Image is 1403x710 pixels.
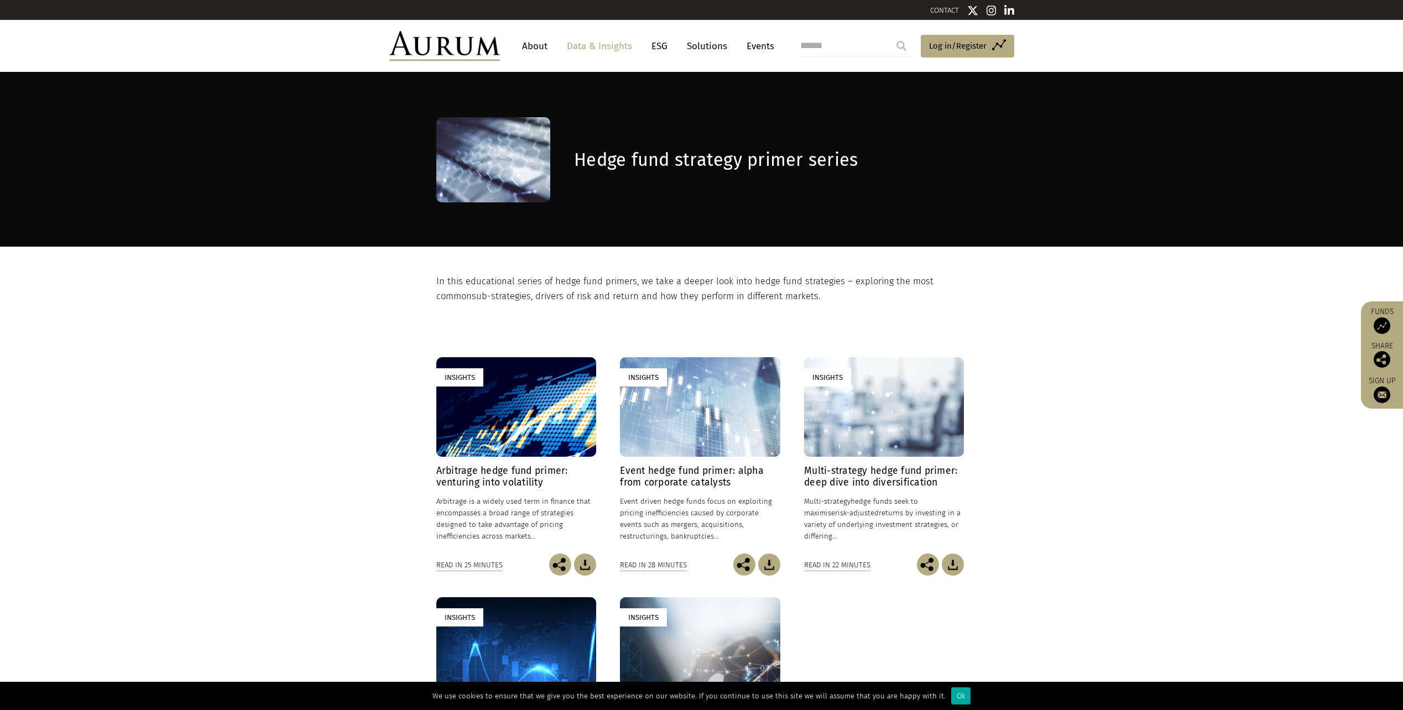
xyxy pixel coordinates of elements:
[942,554,964,576] img: Download Article
[620,559,687,571] div: Read in 28 minutes
[549,554,571,576] img: Share this post
[1367,307,1397,334] a: Funds
[436,608,483,627] div: Insights
[681,36,733,56] a: Solutions
[436,274,964,304] p: In this educational series of hedge fund primers, we take a deeper look into hedge fund strategie...
[987,5,997,16] img: Instagram icon
[733,554,755,576] img: Share this post
[951,687,971,704] div: Ok
[1374,317,1390,334] img: Access Funds
[929,39,987,53] span: Log in/Register
[436,357,596,554] a: Insights Arbitrage hedge fund primer: venturing into volatility Arbitrage is a widely used term i...
[804,497,851,505] span: Multi-strategy
[620,608,667,627] div: Insights
[1367,342,1397,368] div: Share
[389,31,500,61] img: Aurum
[741,36,774,56] a: Events
[1367,376,1397,403] a: Sign up
[804,495,964,542] p: hedge funds seek to maximise returns by investing in a variety of underlying investment strategie...
[620,495,780,542] p: Event driven hedge funds focus on exploiting pricing inefficiencies caused by corporate events su...
[436,368,483,387] div: Insights
[436,559,503,571] div: Read in 25 minutes
[646,36,673,56] a: ESG
[436,465,596,488] h4: Arbitrage hedge fund primer: venturing into volatility
[472,291,531,301] span: sub-strategies
[967,5,978,16] img: Twitter icon
[804,465,964,488] h4: Multi-strategy hedge fund primer: deep dive into diversification
[620,357,780,554] a: Insights Event hedge fund primer: alpha from corporate catalysts Event driven hedge funds focus o...
[758,554,780,576] img: Download Article
[804,559,870,571] div: Read in 22 minutes
[574,149,964,171] h1: Hedge fund strategy primer series
[1004,5,1014,16] img: Linkedin icon
[620,368,667,387] div: Insights
[436,495,596,542] p: Arbitrage is a widely used term in finance that encompasses a broad range of strategies designed ...
[620,465,780,488] h4: Event hedge fund primer: alpha from corporate catalysts
[517,36,553,56] a: About
[1374,387,1390,403] img: Sign up to our newsletter
[921,35,1014,58] a: Log in/Register
[930,6,959,14] a: CONTACT
[890,35,912,57] input: Submit
[804,357,964,554] a: Insights Multi-strategy hedge fund primer: deep dive into diversification Multi-strategyhedge fun...
[917,554,939,576] img: Share this post
[804,368,851,387] div: Insights
[574,554,596,576] img: Download Article
[1374,351,1390,368] img: Share this post
[835,509,879,517] span: risk-adjusted
[561,36,638,56] a: Data & Insights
